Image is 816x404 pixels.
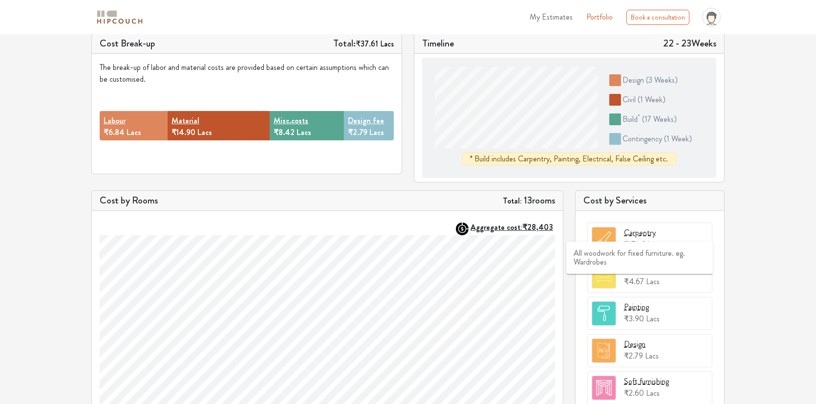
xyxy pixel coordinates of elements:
[638,94,666,105] span: ( 1 week )
[422,38,454,49] h5: Timeline
[356,38,378,49] span: ₹37.61
[624,376,669,387] button: Soft furnishing
[592,227,616,251] img: room.svg
[530,11,573,22] span: My Estimates
[624,227,656,239] button: Carpentry
[197,127,212,138] span: Lacs
[643,113,677,125] span: ( 17 weeks )
[592,376,616,400] img: room.svg
[586,11,613,23] a: Portfolio
[100,62,394,85] div: The break-up of labor and material costs are provided based on certain assumptions which can be c...
[380,38,394,49] span: Lacs
[646,387,660,399] span: Lacs
[348,115,384,127] button: Design fee
[624,387,644,399] span: ₹2.60
[456,223,469,235] img: AggregateIcon
[274,115,308,127] button: Misc.costs
[503,195,522,206] strong: Total:
[665,133,692,144] span: ( 1 week )
[104,115,126,127] button: Labour
[623,74,678,86] div: design
[626,10,689,25] div: Book a consultation
[95,9,144,26] img: logo-horizontal.svg
[471,222,553,233] strong: Aggregate cost:
[369,127,384,138] span: Lacs
[127,127,141,138] span: Lacs
[624,276,644,287] span: ₹4.67
[592,302,616,325] img: room.svg
[503,195,555,206] h5: 13 rooms
[624,313,644,324] span: ₹3.90
[100,195,158,206] h5: Cost by Rooms
[297,127,311,138] span: Lacs
[462,153,677,165] div: * Build includes Carpentry, Painting, Electrical, False Ceiling etc.
[646,313,660,324] span: Lacs
[624,350,643,361] span: ₹2.79
[172,115,199,127] button: Material
[100,38,155,49] h5: Cost Break-up
[624,301,649,313] button: Painting
[646,276,660,287] span: Lacs
[172,127,195,138] span: ₹14.90
[522,222,553,233] span: ₹28,403
[333,38,394,49] h5: Total:
[623,113,677,125] div: build
[645,350,659,361] span: Lacs
[646,74,678,86] span: ( 3 weeks )
[274,127,295,138] span: ₹8.42
[623,133,692,145] div: contingency
[574,249,706,267] div: All woodwork for fixed furniture. eg. Wardrobes
[471,223,555,232] button: Aggregate cost:₹28,403
[623,94,666,106] div: civil
[104,127,125,138] span: ₹6.84
[624,338,645,350] button: Design
[583,195,716,206] h5: Cost by Services
[348,127,367,138] span: ₹2.79
[592,339,616,362] img: room.svg
[663,38,716,49] h5: 22 - 23 Weeks
[95,6,144,28] span: logo-horizontal.svg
